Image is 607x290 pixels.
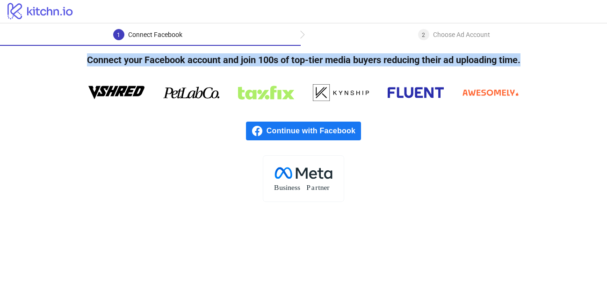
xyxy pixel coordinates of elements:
[433,29,490,40] div: Choose Ad Account
[246,122,361,140] a: Continue with Facebook
[422,32,425,38] span: 2
[318,183,330,191] tspan: tner
[72,46,535,74] h4: Connect your Facebook account and join 100s of top-tier media buyers reducing their ad uploading ...
[128,29,182,40] div: Connect Facebook
[306,183,311,191] tspan: P
[315,183,318,191] tspan: r
[311,183,315,191] tspan: a
[267,122,361,140] span: Continue with Facebook
[117,32,120,38] span: 1
[274,183,279,191] tspan: B
[279,183,300,191] tspan: usiness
